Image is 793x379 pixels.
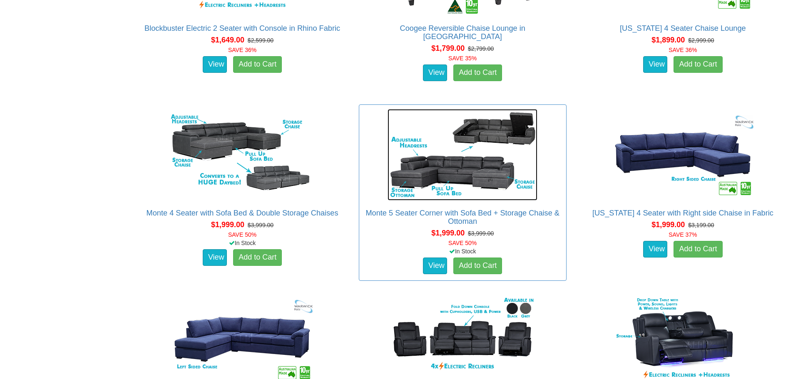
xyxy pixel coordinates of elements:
a: [US_STATE] 4 Seater with Right side Chaise in Fabric [592,209,773,217]
span: $1,899.00 [651,36,685,44]
del: $3,999.00 [248,222,273,228]
a: Add to Cart [674,56,722,73]
a: Add to Cart [453,258,502,274]
del: $3,999.00 [468,230,494,237]
a: View [423,258,447,274]
del: $2,799.00 [468,45,494,52]
del: $2,999.00 [688,37,714,44]
span: $1,999.00 [651,220,685,229]
a: Blockbuster Electric 2 Seater with Console in Rhino Fabric [144,24,340,32]
div: In Stock [357,247,568,255]
span: $1,999.00 [431,229,465,237]
div: In Stock [137,239,348,247]
font: SAVE 50% [228,231,256,238]
a: View [203,249,227,266]
a: Add to Cart [453,64,502,81]
img: Arizona 4 Seater with Right side Chaise in Fabric [608,109,758,201]
a: Add to Cart [233,56,282,73]
a: Coogee Reversible Chaise Lounge in [GEOGRAPHIC_DATA] [400,24,525,41]
del: $2,599.00 [248,37,273,44]
font: SAVE 36% [669,47,697,53]
font: SAVE 50% [448,240,477,246]
a: [US_STATE] 4 Seater Chaise Lounge [620,24,746,32]
a: Add to Cart [674,241,722,258]
span: $1,999.00 [211,220,244,229]
a: Monte 4 Seater with Sofa Bed & Double Storage Chaises [147,209,338,217]
a: View [643,56,667,73]
del: $3,199.00 [688,222,714,228]
font: SAVE 37% [669,231,697,238]
img: Monte 4 Seater with Sofa Bed & Double Storage Chaises [167,109,317,201]
span: $1,799.00 [431,44,465,52]
img: Monte 5 Seater Corner with Sofa Bed + Storage Chaise & Ottoman [388,109,537,201]
span: $1,649.00 [211,36,244,44]
a: Monte 5 Seater Corner with Sofa Bed + Storage Chaise & Ottoman [365,209,559,225]
font: SAVE 35% [448,55,477,62]
font: SAVE 36% [228,47,256,53]
a: View [203,56,227,73]
a: Add to Cart [233,249,282,266]
a: View [643,241,667,258]
a: View [423,64,447,81]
